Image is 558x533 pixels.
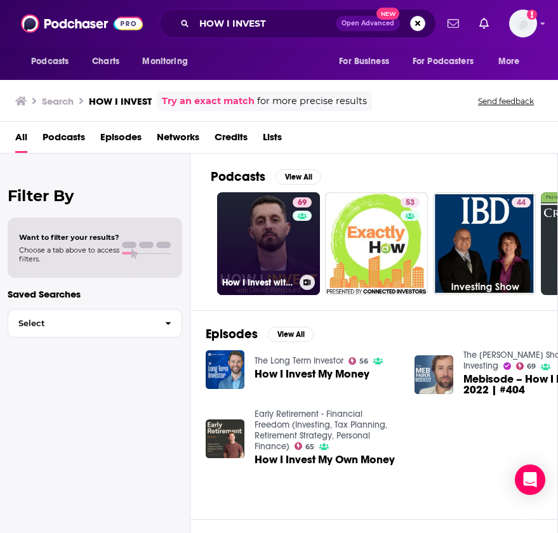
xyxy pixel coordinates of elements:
[512,197,531,207] a: 44
[474,96,538,107] button: Send feedback
[498,53,520,70] span: More
[194,13,336,34] input: Search podcasts, credits, & more...
[19,233,119,242] span: Want to filter your results?
[268,327,314,342] button: View All
[517,197,526,209] span: 44
[406,197,415,209] span: 53
[100,127,142,153] a: Episodes
[92,53,119,70] span: Charts
[527,364,536,369] span: 69
[263,127,282,153] a: Lists
[42,95,74,107] h3: Search
[404,49,492,74] button: open menu
[19,246,119,263] span: Choose a tab above to access filters.
[339,53,389,70] span: For Business
[211,169,321,185] a: PodcastsView All
[162,94,255,109] a: Try an exact match
[255,409,387,452] a: Early Retirement - Financial Freedom (Investing, Tax Planning, Retirement Strategy, Personal Fina...
[255,454,395,465] a: How I Invest My Own Money
[298,197,307,209] span: 69
[8,319,155,327] span: Select
[515,464,545,495] div: Open Intercom Messenger
[295,442,315,450] a: 65
[43,127,85,153] a: Podcasts
[159,9,436,38] div: Search podcasts, credits, & more...
[89,95,152,107] h3: HOW I INVEST
[433,192,536,295] a: 44
[442,13,464,34] a: Show notifications dropdown
[8,187,182,205] h2: Filter By
[15,127,27,153] a: All
[509,10,537,37] img: User Profile
[509,10,537,37] span: Logged in as AirwaveMedia
[359,359,368,364] span: 56
[21,11,143,36] img: Podchaser - Follow, Share and Rate Podcasts
[349,357,369,365] a: 56
[22,49,85,74] button: open menu
[206,326,258,342] h2: Episodes
[276,169,321,185] button: View All
[330,49,405,74] button: open menu
[305,444,314,450] span: 65
[133,49,204,74] button: open menu
[255,369,369,379] a: How I Invest My Money
[509,10,537,37] button: Show profile menu
[31,53,69,70] span: Podcasts
[474,13,494,34] a: Show notifications dropdown
[527,10,537,20] svg: Add a profile image
[8,288,182,300] p: Saved Searches
[206,419,244,458] img: How I Invest My Own Money
[215,127,248,153] a: Credits
[336,16,400,31] button: Open AdvancedNew
[206,326,314,342] a: EpisodesView All
[257,94,367,109] span: for more precise results
[217,192,320,295] a: 69How I Invest with [PERSON_NAME]
[84,49,127,74] a: Charts
[401,197,420,207] a: 53
[157,127,199,153] a: Networks
[489,49,536,74] button: open menu
[293,197,312,207] a: 69
[142,53,187,70] span: Monitoring
[8,309,182,338] button: Select
[342,20,394,27] span: Open Advanced
[206,350,244,389] img: How I Invest My Money
[325,192,428,295] a: 53
[415,355,453,394] img: Mebisode – How I Invest 2022 | #404
[376,8,399,20] span: New
[413,53,474,70] span: For Podcasters
[255,355,343,366] a: The Long Term Investor
[211,169,265,185] h2: Podcasts
[516,362,536,370] a: 69
[222,277,295,288] h3: How I Invest with [PERSON_NAME]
